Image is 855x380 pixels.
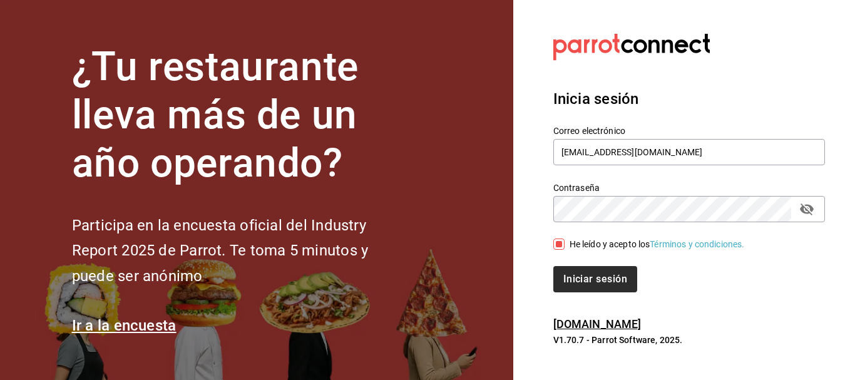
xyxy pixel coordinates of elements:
[72,213,410,289] h2: Participa en la encuesta oficial del Industry Report 2025 de Parrot. Te toma 5 minutos y puede se...
[72,317,177,334] a: Ir a la encuesta
[650,239,744,249] a: Términos y condiciones.
[553,266,637,292] button: Iniciar sesión
[553,183,825,192] label: Contraseña
[72,43,410,187] h1: ¿Tu restaurante lleva más de un año operando?
[553,139,825,165] input: Ingresa tu correo electrónico
[553,317,642,331] a: [DOMAIN_NAME]
[796,198,817,220] button: passwordField
[553,334,825,346] p: V1.70.7 - Parrot Software, 2025.
[553,126,825,135] label: Correo electrónico
[553,88,825,110] h3: Inicia sesión
[570,238,745,251] div: He leído y acepto los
